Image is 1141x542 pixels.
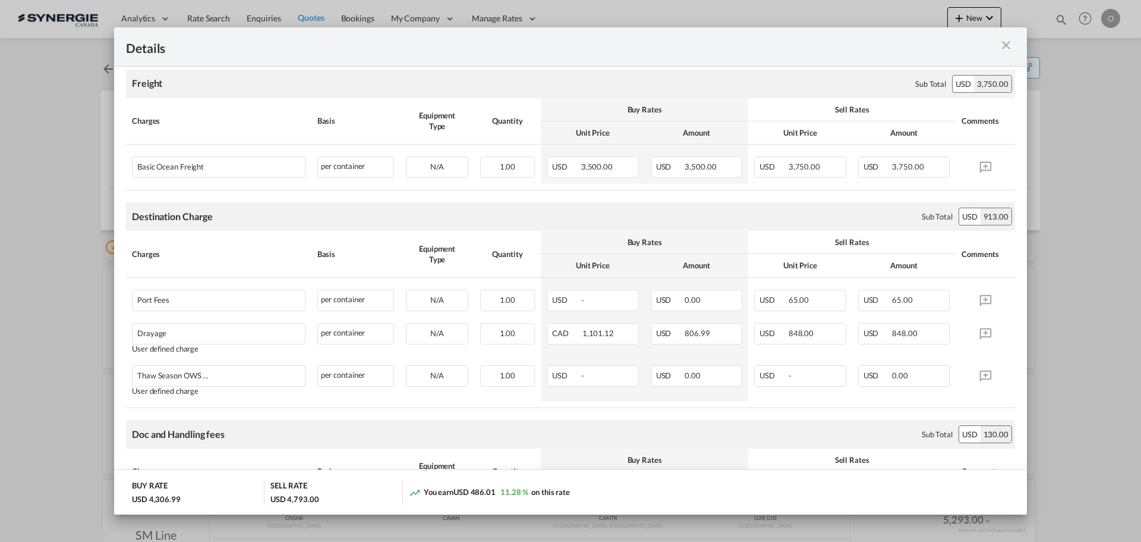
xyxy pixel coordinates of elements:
[981,208,1011,225] div: 913.00
[547,237,742,247] div: Buy Rates
[685,328,710,338] span: 806.99
[582,328,614,338] span: 1,101.12
[956,231,1015,277] th: Comments
[759,295,787,305] span: USD
[863,371,891,380] span: USD
[581,162,613,171] span: 3,500.00
[132,77,162,90] div: Freight
[581,295,584,305] span: -
[981,426,1011,443] div: 130.00
[581,371,584,380] span: -
[317,115,395,126] div: Basis
[406,110,468,131] div: Equipment Type
[959,208,981,225] div: USD
[789,371,792,380] span: -
[430,371,444,380] span: N/A
[541,121,645,145] th: Unit Price
[270,480,307,494] div: SELL RATE
[685,295,701,305] span: 0.00
[892,328,917,338] span: 848.00
[852,254,956,277] th: Amount
[748,254,852,277] th: Unit Price
[754,237,950,247] div: Sell Rates
[892,371,908,380] span: 0.00
[922,429,953,440] div: Sub Total
[645,121,749,145] th: Amount
[317,156,395,178] div: per container
[132,115,305,126] div: Charges
[132,387,305,396] div: User defined charge
[863,295,891,305] span: USD
[500,371,516,380] span: 1.00
[547,455,742,465] div: Buy Rates
[759,162,787,171] span: USD
[480,249,535,259] div: Quantity
[789,295,809,305] span: 65.00
[126,39,926,54] div: Details
[317,365,395,387] div: per container
[132,494,181,505] div: USD 4,306.99
[132,249,305,259] div: Charges
[137,324,259,338] div: Drayage
[656,162,683,171] span: USD
[406,460,468,482] div: Equipment Type
[956,98,1015,145] th: Comments
[863,162,891,171] span: USD
[789,328,814,338] span: 848.00
[480,115,535,126] div: Quantity
[759,328,787,338] span: USD
[430,162,444,171] span: N/A
[759,371,787,380] span: USD
[409,487,421,499] md-icon: icon-trending-up
[754,104,950,115] div: Sell Rates
[270,494,319,505] div: USD 4,793.00
[114,27,1027,515] md-dialog: Port of ...
[956,449,1015,495] th: Comments
[892,162,923,171] span: 3,750.00
[430,295,444,305] span: N/A
[317,323,395,344] div: per container
[137,290,259,305] div: Port Fees
[409,487,570,499] div: You earn on this rate
[317,466,395,477] div: Basis
[317,249,395,259] div: Basis
[480,466,535,477] div: Quantity
[645,254,749,277] th: Amount
[552,162,579,171] span: USD
[132,480,168,494] div: BUY RATE
[541,254,645,277] th: Unit Price
[852,121,956,145] th: Amount
[317,290,395,311] div: per container
[953,76,974,92] div: USD
[892,295,913,305] span: 65.00
[748,121,852,145] th: Unit Price
[552,371,579,380] span: USD
[132,428,225,441] div: Doc and Handling fees
[500,487,528,497] span: 11.28 %
[137,157,259,171] div: Basic Ocean Freight
[959,426,981,443] div: USD
[754,455,950,465] div: Sell Rates
[137,366,259,380] div: Thaw Season OWS (see remarks) - 290 USD if applicable
[430,328,444,338] span: N/A
[500,295,516,305] span: 1.00
[863,328,891,338] span: USD
[685,371,701,380] span: 0.00
[999,38,1013,52] md-icon: icon-close m-3 fg-AAA8AD cursor
[915,79,946,89] div: Sub Total
[552,328,581,338] span: CAD
[656,295,683,305] span: USD
[974,76,1011,92] div: 3,750.00
[656,371,683,380] span: USD
[500,328,516,338] span: 1.00
[552,295,579,305] span: USD
[685,162,716,171] span: 3,500.00
[132,344,305,353] div: User defined charge
[132,210,213,223] div: Destination Charge
[453,487,496,497] span: USD 486.01
[789,162,820,171] span: 3,750.00
[132,466,305,477] div: Charges
[547,104,742,115] div: Buy Rates
[656,328,683,338] span: USD
[500,162,516,171] span: 1.00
